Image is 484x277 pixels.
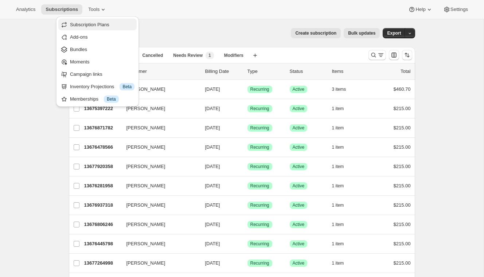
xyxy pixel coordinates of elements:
span: [PERSON_NAME] [126,240,165,247]
div: 13676281958[PERSON_NAME][DATE]SuccessRecurringSuccessActive1 item$215.00 [84,181,411,191]
span: Export [387,30,401,36]
span: Bundles [70,47,87,52]
span: Beta [122,84,132,90]
button: [PERSON_NAME] [122,83,195,95]
span: [DATE] [205,222,220,227]
span: Settings [450,7,468,12]
span: Recurring [250,144,269,150]
p: 13676281958 [84,182,121,190]
span: Recurring [250,260,269,266]
div: 13676806246[PERSON_NAME][DATE]SuccessRecurringSuccessActive1 item$215.00 [84,219,411,230]
span: [PERSON_NAME] [126,202,165,209]
div: Inventory Projections [70,83,134,90]
button: [PERSON_NAME] [122,238,195,250]
span: Recurring [250,164,269,169]
span: 1 item [332,222,344,227]
p: 13676937318 [84,202,121,209]
p: 13676478566 [84,144,121,151]
span: [PERSON_NAME] [126,182,165,190]
span: 1 item [332,202,344,208]
span: Recurring [250,183,269,189]
span: [DATE] [205,106,220,111]
span: $460.70 [394,86,411,92]
button: 1 item [332,239,352,249]
button: [PERSON_NAME] [122,199,195,211]
p: 13676445798 [84,240,121,247]
span: Recurring [250,202,269,208]
span: [PERSON_NAME] [126,105,165,112]
p: 13676871782 [84,124,121,132]
span: Active [293,164,305,169]
button: Customize table column order and visibility [389,50,399,60]
span: 1 item [332,183,344,189]
p: Billing Date [205,68,242,75]
button: Bundles [58,43,137,55]
span: $215.00 [394,183,411,188]
span: Active [293,241,305,247]
button: [PERSON_NAME] [122,103,195,114]
span: 1 item [332,241,344,247]
button: 1 item [332,104,352,114]
div: IDCustomerBilling DateTypeStatusItemsTotal [84,68,411,75]
div: 13676937318[PERSON_NAME][DATE]SuccessRecurringSuccessActive1 item$215.00 [84,200,411,210]
div: Memberships [70,95,134,103]
span: Moments [70,59,89,65]
p: 13677264998 [84,260,121,267]
span: Recurring [250,125,269,131]
span: [DATE] [205,125,220,130]
span: Recurring [250,86,269,92]
span: 1 item [332,106,344,112]
span: Recurring [250,241,269,247]
button: Subscriptions [41,4,82,15]
button: 1 item [332,200,352,210]
span: [DATE] [205,183,220,188]
button: 1 item [332,123,352,133]
span: Active [293,106,305,112]
button: [PERSON_NAME] [122,122,195,134]
button: [PERSON_NAME] [122,161,195,172]
p: Status [290,68,326,75]
p: Total [401,68,410,75]
span: $215.00 [394,241,411,246]
span: $215.00 [394,125,411,130]
button: Inventory Projections [58,81,137,92]
div: 13668089958[PERSON_NAME][DATE]SuccessRecurringSuccessActive3 items$460.70 [84,84,411,94]
button: Campaign links [58,68,137,80]
span: Recurring [250,106,269,112]
button: [PERSON_NAME] [122,180,195,192]
span: Active [293,144,305,150]
span: Modifiers [224,52,243,58]
button: [PERSON_NAME] [122,219,195,230]
span: 1 item [332,164,344,169]
button: 1 item [332,219,352,230]
button: Help [404,4,437,15]
span: Subscriptions [46,7,78,12]
span: [PERSON_NAME] [126,260,165,267]
span: Help [415,7,425,12]
button: Export [383,28,405,38]
button: Moments [58,56,137,67]
button: Create new view [249,50,261,61]
span: [DATE] [205,241,220,246]
span: Recurring [250,222,269,227]
span: $215.00 [394,164,411,169]
button: Sort the results [402,50,412,60]
button: [PERSON_NAME] [122,141,195,153]
div: 13677264998[PERSON_NAME][DATE]SuccessRecurringSuccessActive1 item$215.00 [84,258,411,268]
div: Items [332,68,368,75]
span: Active [293,202,305,208]
span: [DATE] [205,260,220,266]
span: [PERSON_NAME] [126,221,165,228]
button: 3 items [332,84,354,94]
span: [PERSON_NAME] [126,86,165,93]
p: Customer [126,68,199,75]
span: [PERSON_NAME] [126,144,165,151]
button: 1 item [332,258,352,268]
span: Active [293,260,305,266]
span: Active [293,86,305,92]
span: Bulk updates [348,30,375,36]
div: 13675397222[PERSON_NAME][DATE]SuccessRecurringSuccessActive1 item$215.00 [84,104,411,114]
button: 1 item [332,181,352,191]
button: Subscription Plans [58,19,137,30]
span: [DATE] [205,164,220,169]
